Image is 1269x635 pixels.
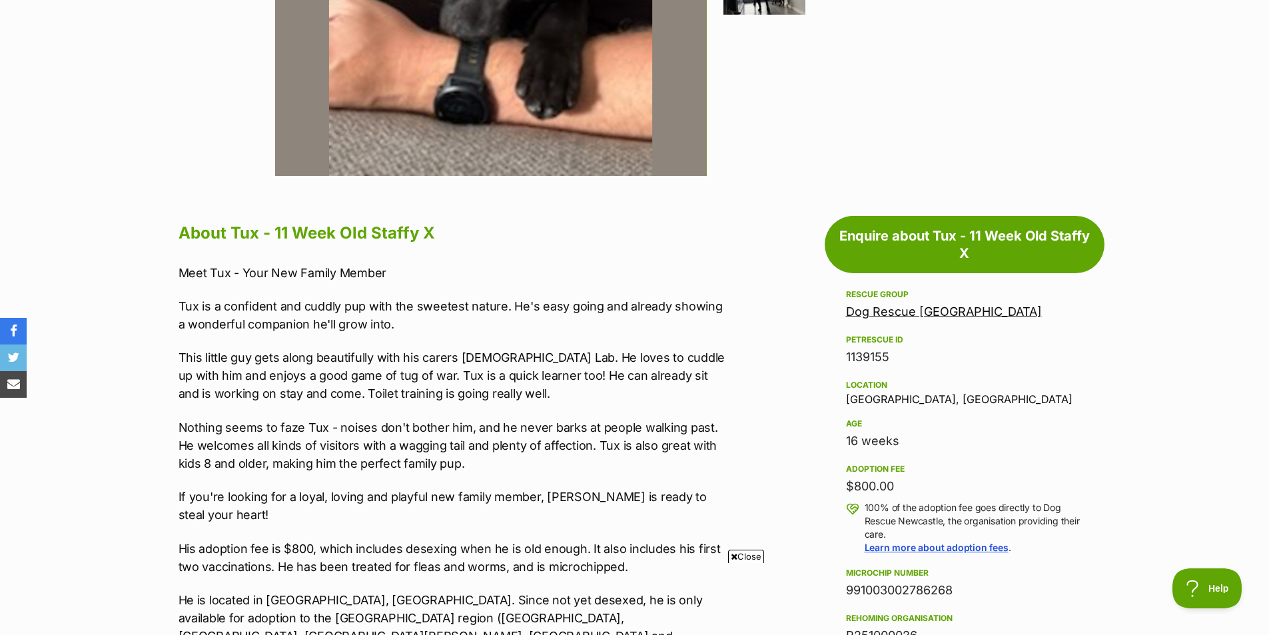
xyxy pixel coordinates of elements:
[825,216,1104,273] a: Enquire about Tux - 11 Week Old Staffy X
[846,305,1042,318] a: Dog Rescue [GEOGRAPHIC_DATA]
[846,613,1083,624] div: Rehoming organisation
[846,432,1083,450] div: 16 weeks
[179,540,729,576] p: His adoption fee is $800, which includes desexing when he is old enough. It also includes his fir...
[846,377,1083,405] div: [GEOGRAPHIC_DATA], [GEOGRAPHIC_DATA]
[312,568,958,628] iframe: Advertisement
[846,348,1083,366] div: 1139155
[865,542,1009,553] a: Learn more about adoption fees
[865,501,1083,554] p: 100% of the adoption fee goes directly to Dog Rescue Newcastle, the organisation providing their ...
[846,568,1083,578] div: Microchip number
[846,334,1083,345] div: PetRescue ID
[846,581,1083,600] div: 991003002786268
[846,464,1083,474] div: Adoption fee
[179,418,729,472] p: Nothing seems to faze Tux - noises don't bother him, and he never barks at people walking past. H...
[179,297,729,333] p: Tux is a confident and cuddly pup with the sweetest nature. He's easy going and already showing a...
[846,380,1083,390] div: Location
[846,477,1083,496] div: $800.00
[179,264,729,282] p: Meet Tux - Your New Family Member
[179,348,729,402] p: This little guy gets along beautifully with his carers [DEMOGRAPHIC_DATA] Lab. He loves to cuddle...
[728,550,764,563] span: Close
[1172,568,1242,608] iframe: Help Scout Beacon - Open
[846,289,1083,300] div: Rescue group
[179,219,729,248] h2: About Tux - 11 Week Old Staffy X
[179,488,729,524] p: If you're looking for a loyal, loving and playful new family member, [PERSON_NAME] is ready to st...
[846,418,1083,429] div: Age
